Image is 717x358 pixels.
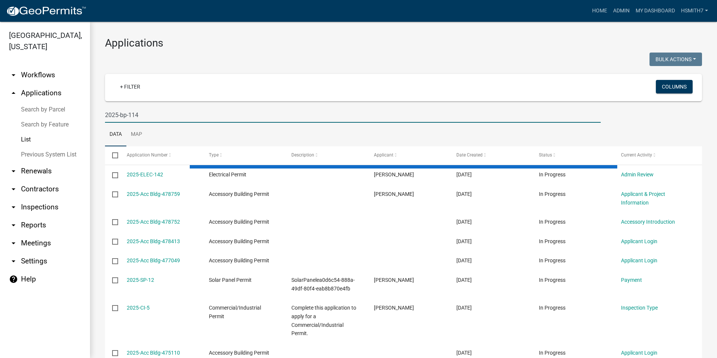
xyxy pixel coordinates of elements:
[531,146,614,164] datatable-header-cell: Status
[621,350,657,356] a: Applicant Login
[127,152,168,158] span: Application Number
[9,203,18,212] i: arrow_drop_down
[621,219,675,225] a: Accessory Introduction
[539,171,565,177] span: In Progress
[539,191,565,197] span: In Progress
[621,171,654,177] a: Admin Review
[539,350,565,356] span: In Progress
[374,277,414,283] span: Matthew Thomas Markham
[9,185,18,194] i: arrow_drop_down
[209,219,269,225] span: Accessory Building Permit
[105,37,702,50] h3: Applications
[126,123,147,147] a: Map
[9,89,18,98] i: arrow_drop_up
[633,4,678,18] a: My Dashboard
[291,277,355,292] span: SolarPanelea0d6c54-888a-49df-80f4-eab8b870e4fb
[202,146,284,164] datatable-header-cell: Type
[284,146,367,164] datatable-header-cell: Description
[127,257,180,263] a: 2025-Acc Bldg-477049
[105,107,601,123] input: Search for applications
[105,146,119,164] datatable-header-cell: Select
[209,305,261,319] span: Commercial/Industrial Permit
[621,277,642,283] a: Payment
[374,191,414,197] span: Christine Crawford
[456,257,472,263] span: 09/11/2025
[105,123,126,147] a: Data
[621,305,658,311] a: Inspection Type
[456,152,483,158] span: Date Created
[456,305,472,311] span: 09/09/2025
[209,257,269,263] span: Accessory Building Permit
[9,71,18,80] i: arrow_drop_down
[209,191,269,197] span: Accessory Building Permit
[209,277,252,283] span: Solar Panel Permit
[127,350,180,356] a: 2025-Acc Bldg-475110
[449,146,532,164] datatable-header-cell: Date Created
[127,305,150,311] a: 2025-CI-5
[649,53,702,66] button: Bulk Actions
[209,350,269,356] span: Accessory Building Permit
[209,238,269,244] span: Accessory Building Permit
[127,191,180,197] a: 2025-Acc Bldg-478759
[9,239,18,248] i: arrow_drop_down
[291,305,356,336] span: Complete this application to apply for a Commercial/Industrial Permit.
[456,238,472,244] span: 09/15/2025
[209,171,246,177] span: Electrical Permit
[9,275,18,284] i: help
[127,277,154,283] a: 2025-SP-12
[127,171,163,177] a: 2025-ELEC-142
[291,152,314,158] span: Description
[610,4,633,18] a: Admin
[539,305,565,311] span: In Progress
[589,4,610,18] a: Home
[374,152,393,158] span: Applicant
[374,305,414,311] span: Nicole Ponziano
[456,277,472,283] span: 09/11/2025
[9,221,18,230] i: arrow_drop_down
[374,171,414,177] span: Benjamin Conrad Lecomte
[621,191,665,206] a: Applicant & Project Information
[456,350,472,356] span: 09/08/2025
[539,277,565,283] span: In Progress
[621,257,657,263] a: Applicant Login
[114,80,146,93] a: + Filter
[456,219,472,225] span: 09/15/2025
[539,152,552,158] span: Status
[367,146,449,164] datatable-header-cell: Applicant
[127,238,180,244] a: 2025-Acc Bldg-478413
[119,146,202,164] datatable-header-cell: Application Number
[539,238,565,244] span: In Progress
[456,171,472,177] span: 09/16/2025
[614,146,696,164] datatable-header-cell: Current Activity
[9,257,18,266] i: arrow_drop_down
[621,238,657,244] a: Applicant Login
[456,191,472,197] span: 09/15/2025
[209,152,219,158] span: Type
[539,219,565,225] span: In Progress
[539,257,565,263] span: In Progress
[678,4,711,18] a: hsmith7
[656,80,693,93] button: Columns
[621,152,652,158] span: Current Activity
[9,167,18,176] i: arrow_drop_down
[127,219,180,225] a: 2025-Acc Bldg-478752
